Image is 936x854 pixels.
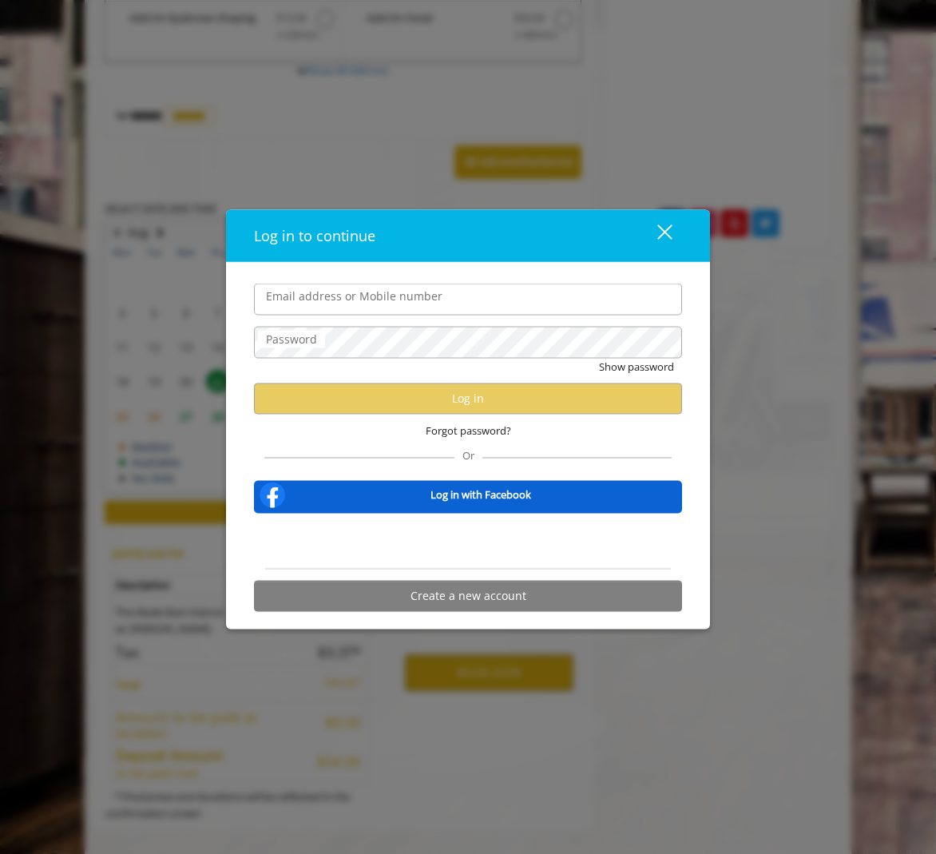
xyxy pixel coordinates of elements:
[254,383,682,414] button: Log in
[426,422,511,439] span: Forgot password?
[628,219,682,252] button: close dialog
[258,288,450,305] label: Email address or Mobile number
[256,479,288,510] img: facebook-logo
[599,359,674,375] button: Show password
[254,226,375,245] span: Log in to continue
[254,284,682,316] input: Email address or Mobile number
[387,523,549,558] iframe: Sign in with Google Button
[639,224,671,248] div: close dialog
[254,580,682,611] button: Create a new account
[454,447,482,462] span: Or
[258,331,325,348] label: Password
[254,327,682,359] input: Password
[430,487,531,503] b: Log in with Facebook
